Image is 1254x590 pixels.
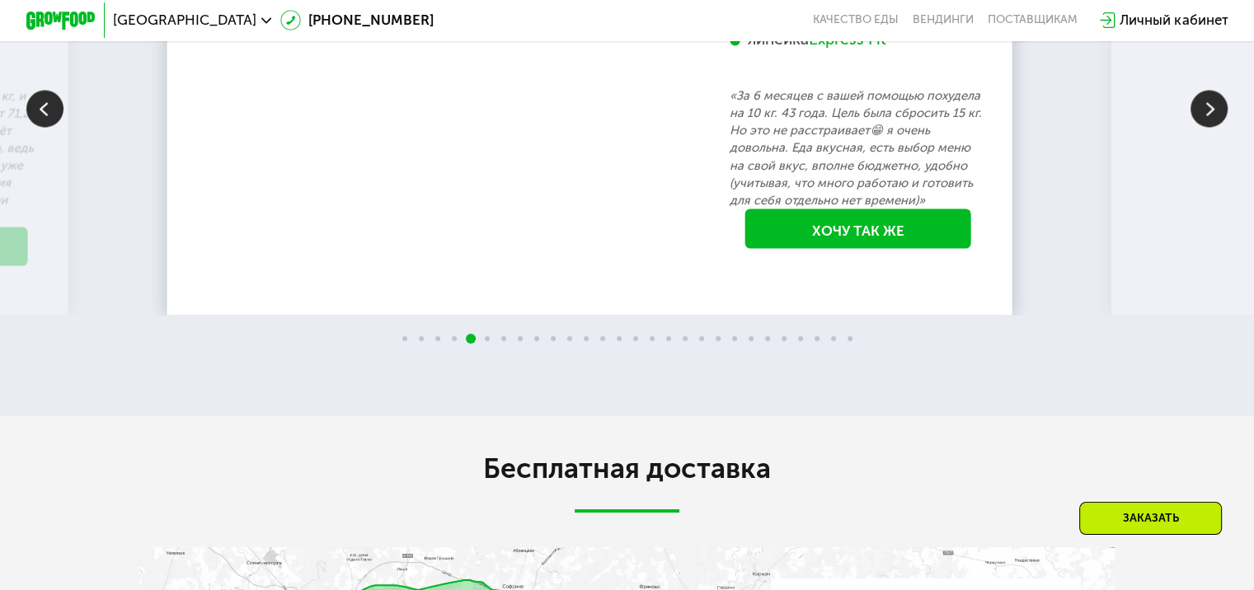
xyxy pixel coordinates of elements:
[1120,10,1228,30] div: Личный кабинет
[988,13,1078,27] div: поставщикам
[1079,502,1222,535] div: Заказать
[26,90,63,127] img: Slide left
[280,10,434,30] a: [PHONE_NUMBER]
[913,13,974,27] a: Вендинги
[813,13,899,27] a: Качество еды
[139,452,1115,486] h2: Бесплатная доставка
[730,87,985,209] p: «За 6 месяцев с вашей помощью похудела на 10 кг. 43 года. Цель была сбросить 15 кг. Но это не рас...
[113,13,256,27] span: [GEOGRAPHIC_DATA]
[1191,90,1228,127] img: Slide right
[744,208,971,248] a: Хочу так же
